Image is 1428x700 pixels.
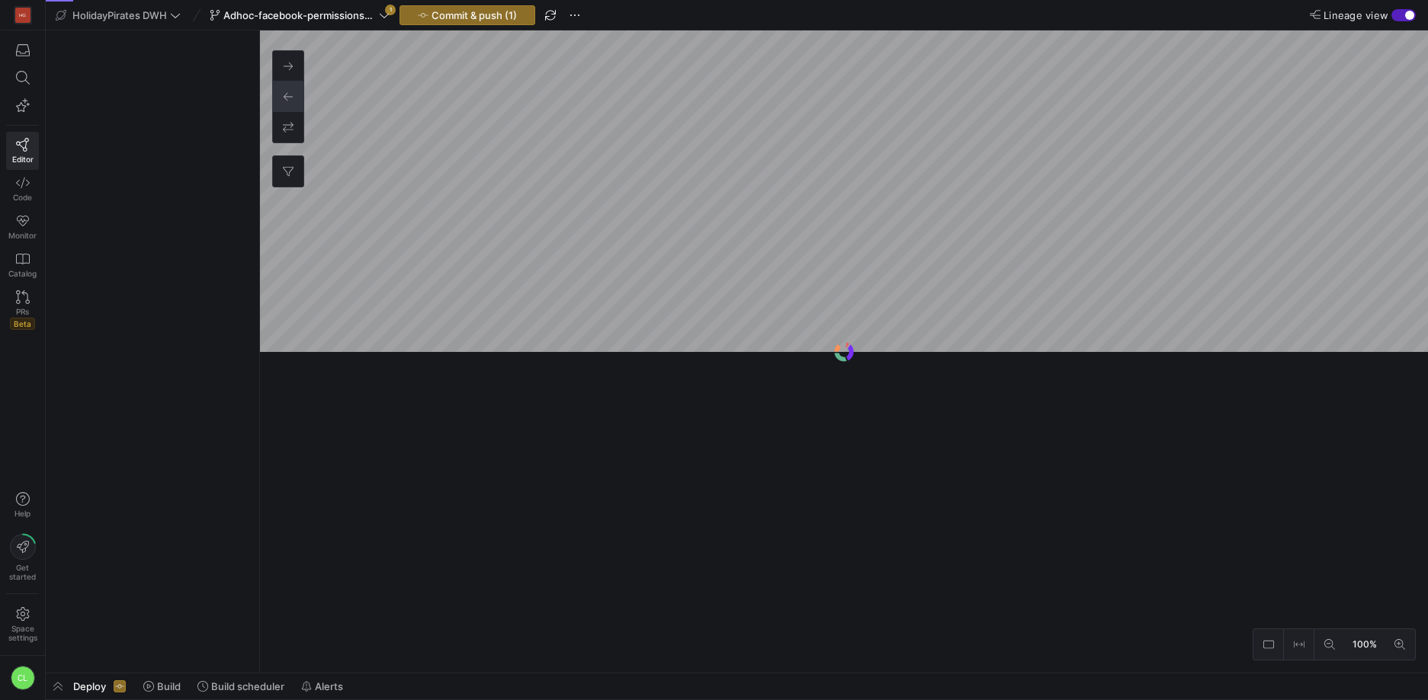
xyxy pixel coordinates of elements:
[211,680,284,692] span: Build scheduler
[11,666,35,690] div: CL
[191,673,291,699] button: Build scheduler
[16,307,29,316] span: PRs
[8,624,37,642] span: Space settings
[8,269,37,278] span: Catalog
[15,8,30,23] div: HG
[6,208,39,246] a: Monitor
[6,528,39,587] button: Getstarted
[13,509,32,518] span: Help
[157,680,181,692] span: Build
[206,5,393,25] button: Adhoc-facebook-permissions-test
[8,231,37,240] span: Monitor
[833,340,855,363] img: logo.gif
[6,170,39,208] a: Code
[315,680,343,692] span: Alerts
[136,673,188,699] button: Build
[6,485,39,525] button: Help
[6,246,39,284] a: Catalog
[72,9,167,21] span: HolidayPirates DWH
[6,600,39,649] a: Spacesettings
[6,132,39,170] a: Editor
[12,155,34,164] span: Editor
[1324,9,1388,21] span: Lineage view
[9,563,36,581] span: Get started
[6,2,39,28] a: HG
[432,9,517,21] span: Commit & push (1)
[10,318,35,330] span: Beta
[52,5,185,25] button: HolidayPirates DWH
[6,284,39,336] a: PRsBeta
[223,9,376,21] span: Adhoc-facebook-permissions-test
[73,680,106,692] span: Deploy
[400,5,535,25] button: Commit & push (1)
[6,662,39,694] button: CL
[294,673,350,699] button: Alerts
[13,193,32,202] span: Code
